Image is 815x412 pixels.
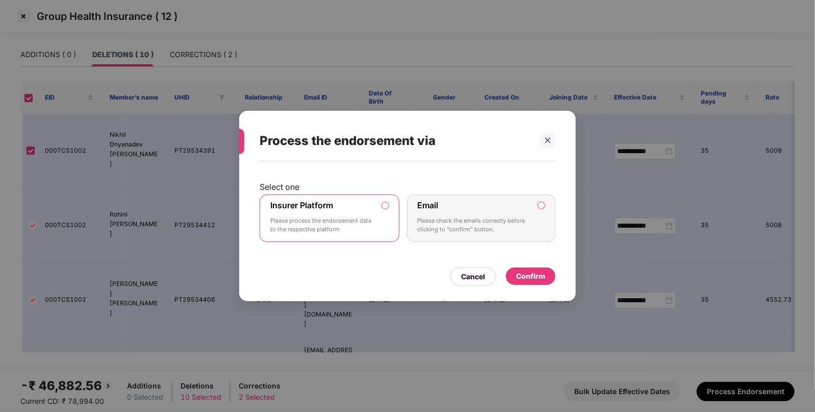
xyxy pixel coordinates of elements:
p: Select one [260,182,555,192]
div: Cancel [461,271,485,282]
div: Process the endorsement via [260,121,531,161]
input: EmailPlease check the emails correctly before clicking to “confirm” button. [538,202,545,209]
p: Please check the emails correctly before clicking to “confirm” button. [418,216,531,234]
label: Email [418,200,439,210]
span: close [544,137,551,144]
label: Insurer Platform [270,200,333,210]
div: Confirm [516,271,545,282]
input: Insurer PlatformPlease process the endorsement data to the respective platform [382,202,389,209]
p: Please process the endorsement data to the respective platform [270,216,374,234]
